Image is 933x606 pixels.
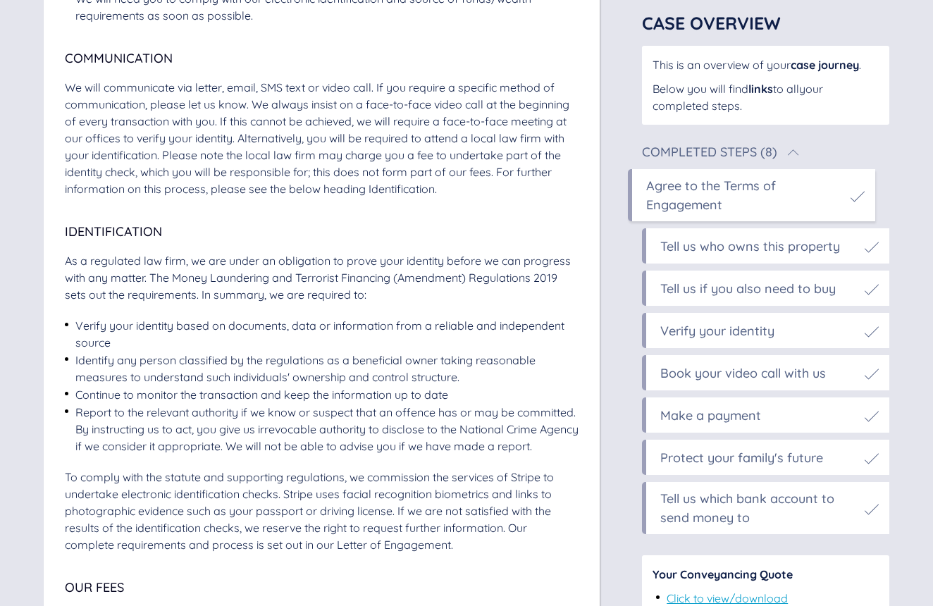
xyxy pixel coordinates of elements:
span: case journey [791,58,859,72]
div: As a regulated law firm, we are under an obligation to prove your identity before we can progress... [65,252,579,303]
div: We will communicate via letter, email, SMS text or video call. If you require a specific method o... [65,79,579,197]
span: Our Fees [65,579,124,595]
div: Identify any person classified by the regulations as a beneficial owner taking reasonable measure... [75,352,579,385]
div: Agree to the Terms of Engagement [646,176,844,214]
div: Tell us who owns this property [660,237,840,256]
div: Verify your identity based on documents, data or information from a reliable and independent source [75,317,579,351]
div: Completed Steps (8) [642,146,777,159]
div: To comply with the statute and supporting regulations, we commission the services of Stripe to un... [65,469,579,553]
a: Click to view/download [667,591,788,605]
span: links [748,82,773,96]
div: Make a payment [660,406,761,425]
span: Your Conveyancing Quote [653,567,793,581]
div: Continue to monitor the transaction and keep the information up to date [75,386,448,403]
div: Report to the relevant authority if we know or suspect that an offence has or may be committed. B... [75,404,579,455]
div: Verify your identity [660,321,774,340]
div: Protect your family's future [660,448,823,467]
div: Tell us which bank account to send money to [660,489,858,527]
span: Communication [65,50,173,66]
div: This is an overview of your . [653,56,879,73]
div: Tell us if you also need to buy [660,279,836,298]
div: Book your video call with us [660,364,826,383]
span: Identification [65,223,162,240]
span: Case Overview [642,12,781,34]
div: Below you will find to all your completed steps . [653,80,879,114]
